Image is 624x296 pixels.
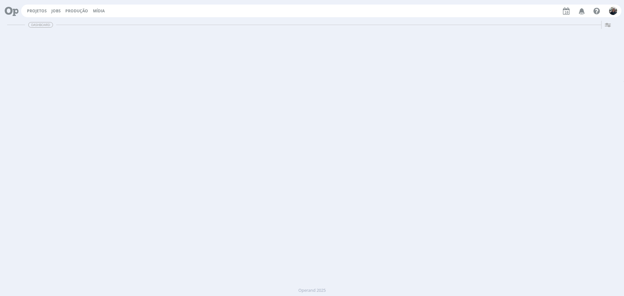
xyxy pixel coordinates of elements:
[609,5,617,17] button: M
[609,7,617,15] img: M
[93,8,105,14] a: Mídia
[25,8,49,14] button: Projetos
[65,8,88,14] a: Produção
[63,8,90,14] button: Produção
[28,22,53,28] span: Dashboard
[49,8,63,14] button: Jobs
[51,8,61,14] a: Jobs
[91,8,107,14] button: Mídia
[27,8,47,14] a: Projetos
